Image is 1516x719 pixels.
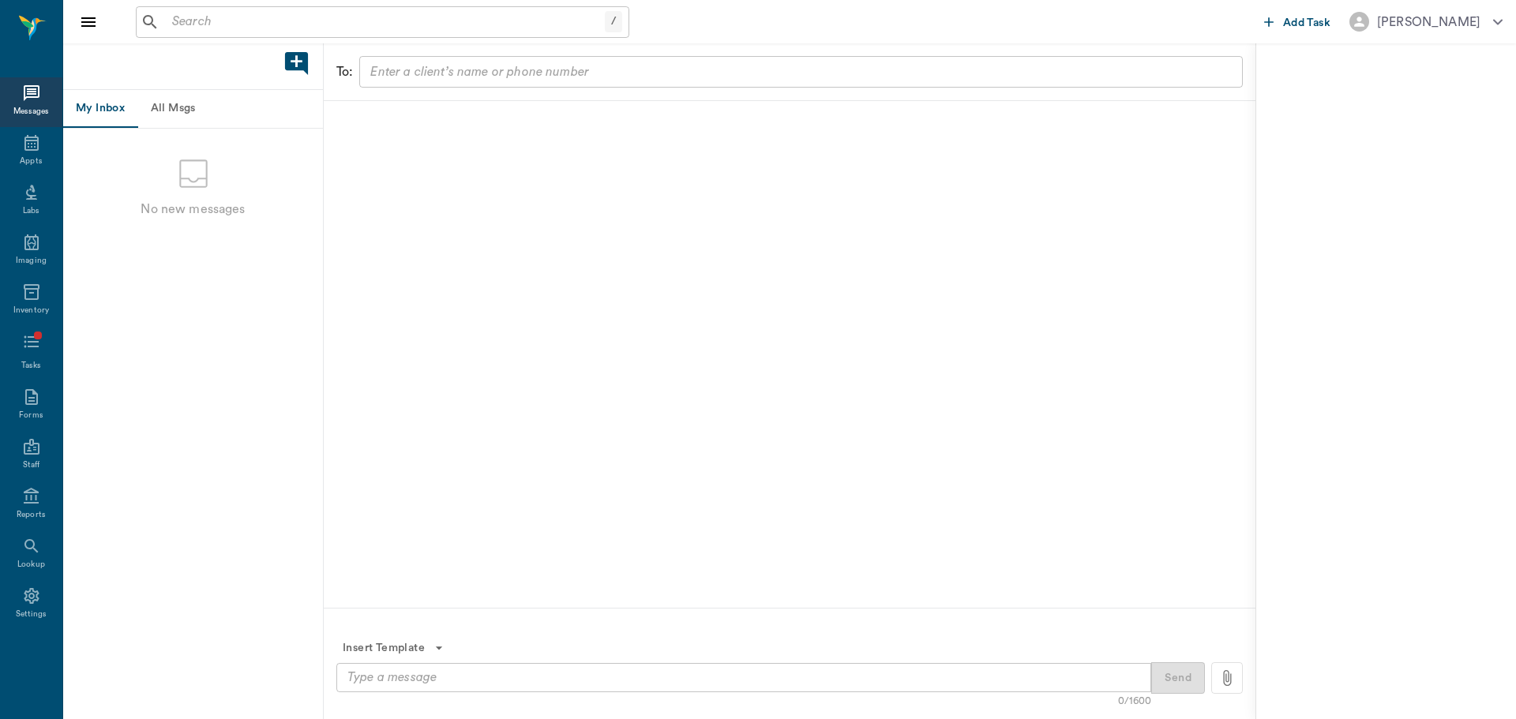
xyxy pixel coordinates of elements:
input: Enter a client’s name or phone number [364,61,1236,83]
div: Messages [13,106,50,118]
div: Tasks [21,360,41,372]
button: Add Task [1258,7,1337,36]
div: Settings [16,609,47,620]
button: Close drawer [73,6,104,38]
div: Inventory [13,305,49,316]
div: [PERSON_NAME] [1377,13,1480,32]
div: Reports [17,509,46,521]
div: Forms [19,410,43,421]
div: Appts [20,155,42,167]
div: Lookup [17,559,45,571]
div: Message tabs [63,90,323,128]
button: [PERSON_NAME] [1337,7,1515,36]
input: Search [166,11,605,33]
div: 0/1600 [1118,694,1151,709]
div: Imaging [16,255,47,267]
button: My Inbox [63,90,137,128]
div: Staff [23,459,39,471]
div: Labs [23,205,39,217]
div: / [605,11,622,32]
button: Insert Template [336,634,450,663]
div: To: [336,62,353,81]
p: No new messages [141,200,245,219]
button: All Msgs [137,90,208,128]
